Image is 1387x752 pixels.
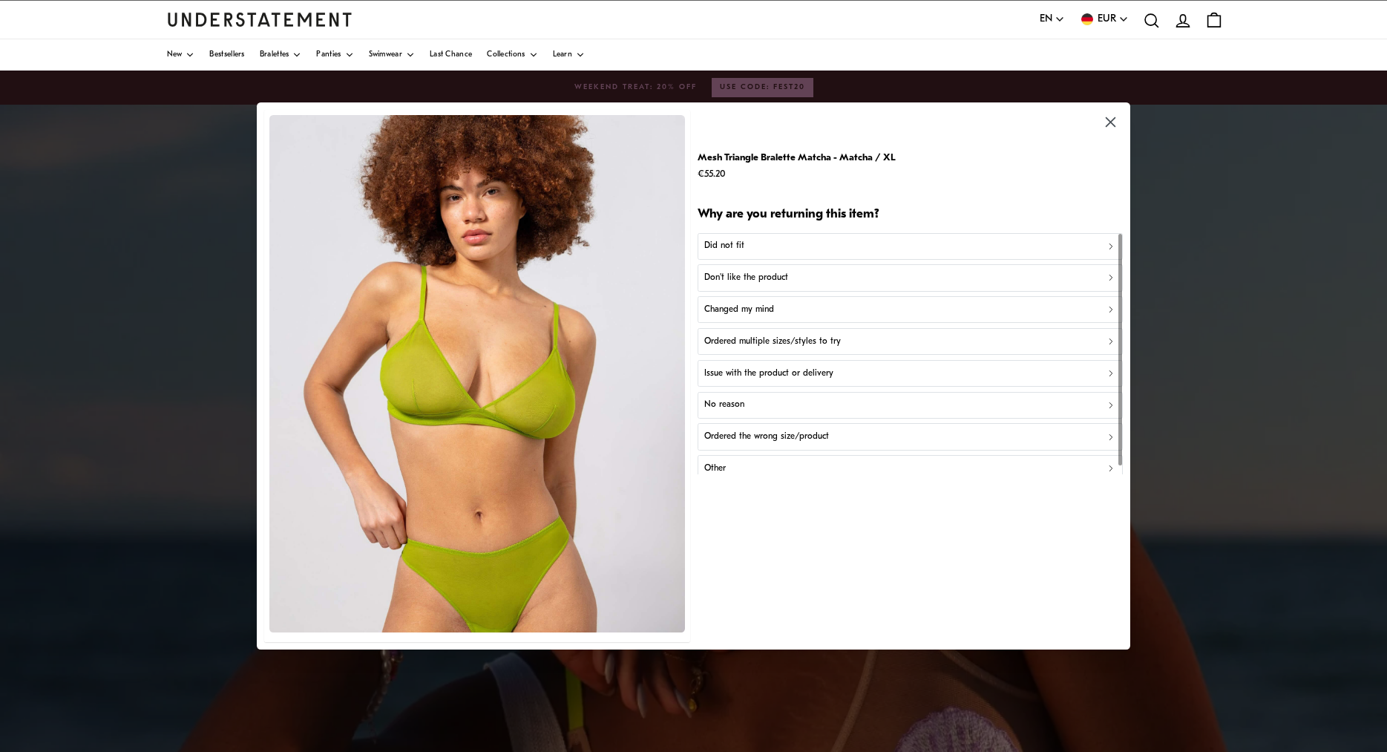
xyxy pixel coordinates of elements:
span: Learn [553,51,573,59]
p: No reason [704,398,744,412]
span: Bralettes [260,51,289,59]
p: Don't like the product [704,271,787,285]
h2: Why are you returning this item? [698,206,1123,223]
button: Did not fit [698,232,1123,259]
span: EUR [1098,11,1116,27]
span: Swimwear [369,51,402,59]
span: EN [1040,11,1052,27]
p: Ordered the wrong size/product [704,430,828,444]
p: Mesh Triangle Bralette Matcha - Matcha / XL [698,150,896,166]
p: Ordered multiple sizes/styles to try [704,335,840,349]
span: Collections [487,51,525,59]
a: Swimwear [369,39,415,71]
button: Ordered multiple sizes/styles to try [698,328,1123,355]
a: New [167,39,195,71]
button: Changed my mind [698,296,1123,323]
p: Issue with the product or delivery [704,366,833,380]
a: Last Chance [430,39,472,71]
a: Collections [487,39,537,71]
a: Bralettes [260,39,302,71]
button: No reason [698,391,1123,418]
a: Learn [553,39,586,71]
button: EUR [1080,11,1129,27]
a: Understatement Homepage [167,13,353,26]
p: Changed my mind [704,303,773,317]
button: Other [698,455,1123,482]
button: Issue with the product or delivery [698,360,1123,387]
button: EN [1040,11,1065,27]
button: Don't like the product [698,264,1123,291]
span: Bestsellers [209,51,244,59]
button: Ordered the wrong size/product [698,423,1123,450]
span: New [167,51,183,59]
span: Panties [316,51,341,59]
a: Panties [316,39,353,71]
p: Did not fit [704,239,744,253]
span: Last Chance [430,51,472,59]
img: MTME-BRA-004-2_14faef99-7b4a-4ea2-883e-8e07a284954e.jpg [269,115,685,632]
p: €55.20 [698,166,896,182]
p: Other [704,462,725,476]
a: Bestsellers [209,39,244,71]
